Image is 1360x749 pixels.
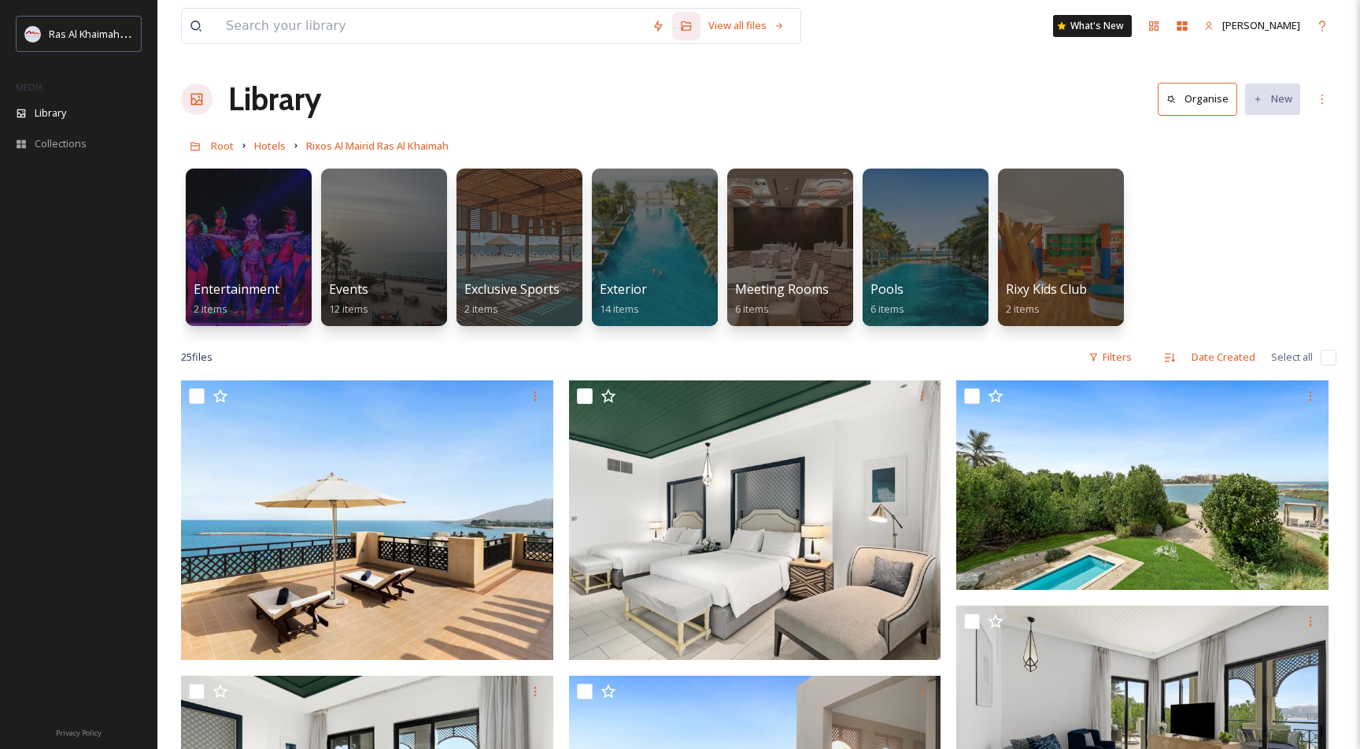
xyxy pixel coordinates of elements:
a: Hotels [254,136,286,155]
span: 14 items [600,302,639,316]
button: Organise [1158,83,1237,115]
span: 2 items [194,302,227,316]
span: [PERSON_NAME] [1222,18,1300,32]
span: Events [329,280,368,298]
a: [PERSON_NAME] [1196,10,1308,41]
span: Root [211,139,234,153]
a: Library [228,76,321,123]
span: Rixy Kids Club [1006,280,1087,298]
span: Meeting Rooms [735,280,829,298]
span: Hotels [254,139,286,153]
span: 25 file s [181,350,213,365]
div: Date Created [1184,342,1263,373]
div: Filters [1081,342,1140,373]
a: Meeting Rooms6 items [735,282,829,316]
span: Privacy Policy [56,728,102,738]
span: 6 items [735,302,769,316]
a: Rixos Al Mairid Ras Al Khaimah [306,136,449,155]
img: Logo_RAKTDA_RGB-01.png [25,26,41,42]
span: Ras Al Khaimah Tourism Development Authority [49,26,272,41]
a: Exterior14 items [600,282,647,316]
a: Exclusive Sports Club2 items [464,282,589,316]
img: Family Room Beach Front - Beach Access(4).jpg [569,380,941,660]
a: Events12 items [329,282,368,316]
span: Select all [1271,350,1313,365]
span: Exclusive Sports Club [464,280,589,298]
button: New [1245,83,1300,114]
span: 2 items [464,302,498,316]
span: Library [35,106,66,121]
input: Search your library [218,9,644,43]
span: 2 items [1006,302,1040,316]
span: Rixos Al Mairid Ras Al Khaimah [306,139,449,153]
a: View all files [700,10,793,41]
span: Collections [35,136,87,151]
span: Entertainment [194,280,279,298]
a: Organise [1158,83,1245,115]
a: Root [211,136,234,155]
span: Exterior [600,280,647,298]
a: Entertainment2 items [194,282,279,316]
a: What's New [1053,15,1132,37]
a: Rixy Kids Club2 items [1006,282,1087,316]
span: 12 items [329,302,368,316]
img: One Bedroom Deluxe Suite(3).jpg [181,380,553,660]
img: Two Bedroom Premium Villa Beach Front (Private pool).jpg [956,380,1329,590]
a: Privacy Policy [56,722,102,741]
span: 6 items [870,302,904,316]
span: MEDIA [16,81,43,93]
a: Pools6 items [870,282,904,316]
span: Pools [870,280,904,298]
